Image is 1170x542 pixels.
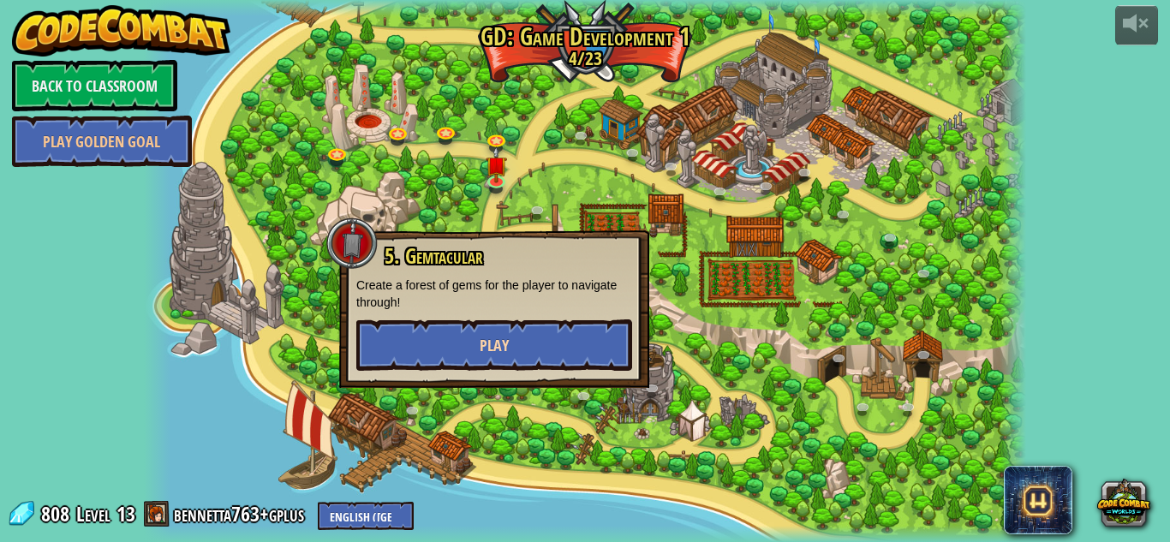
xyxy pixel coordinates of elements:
[486,146,507,183] img: level-banner-unstarted.png
[356,277,632,311] p: Create a forest of gems for the player to navigate through!
[12,60,177,111] a: Back to Classroom
[385,241,483,271] span: 5. Gemtacular
[12,5,231,57] img: CodeCombat - Learn how to code by playing a game
[174,500,309,527] a: bennetta763+gplus
[480,335,509,356] span: Play
[41,500,75,527] span: 808
[12,116,192,167] a: Play Golden Goal
[116,500,135,527] span: 13
[1115,5,1158,45] button: Adjust volume
[356,319,632,371] button: Play
[76,500,110,528] span: Level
